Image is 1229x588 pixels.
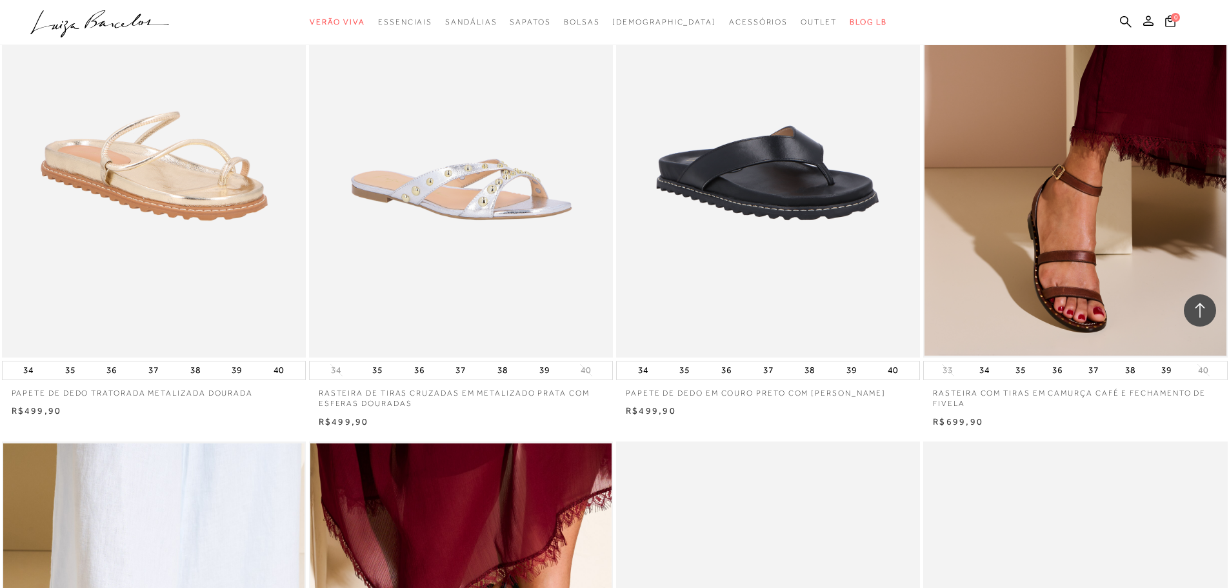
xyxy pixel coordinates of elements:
span: Acessórios [729,17,788,26]
span: Sapatos [510,17,550,26]
button: 39 [228,361,246,380]
span: R$499,90 [12,405,62,416]
button: 35 [1012,361,1030,380]
button: 40 [884,361,902,380]
button: 38 [494,361,512,380]
a: RASTEIRA DE TIRAS CRUZADAS EM METALIZADO PRATA COM ESFERAS DOURADAS [309,380,613,410]
span: Bolsas [564,17,600,26]
button: 36 [410,361,428,380]
a: categoryNavScreenReaderText [378,10,432,34]
a: PAPETE DE DEDO TRATORADA METALIZADA DOURADA [2,380,306,399]
button: 33 [939,364,957,376]
button: 37 [1084,361,1103,380]
span: R$499,90 [319,416,369,427]
button: 38 [186,361,205,380]
a: categoryNavScreenReaderText [310,10,365,34]
button: 37 [759,361,777,380]
button: 34 [327,364,345,376]
button: 37 [145,361,163,380]
button: 40 [577,364,595,376]
button: 40 [1194,364,1212,376]
button: 37 [452,361,470,380]
button: 39 [843,361,861,380]
button: 40 [270,361,288,380]
a: RASTEIRA COM TIRAS EM CAMURÇA CAFÉ E FECHAMENTO DE FIVELA [923,380,1227,410]
span: 0 [1171,13,1180,22]
button: 36 [103,361,121,380]
span: BLOG LB [850,17,887,26]
a: categoryNavScreenReaderText [729,10,788,34]
span: Sandálias [445,17,497,26]
button: 0 [1161,14,1179,32]
button: 34 [19,361,37,380]
span: Verão Viva [310,17,365,26]
a: BLOG LB [850,10,887,34]
span: R$499,90 [626,405,676,416]
button: 35 [675,361,694,380]
button: 38 [1121,361,1139,380]
a: categoryNavScreenReaderText [564,10,600,34]
button: 36 [1048,361,1066,380]
a: categoryNavScreenReaderText [801,10,837,34]
a: categoryNavScreenReaderText [445,10,497,34]
span: R$699,90 [933,416,983,427]
span: [DEMOGRAPHIC_DATA] [612,17,716,26]
button: 39 [535,361,554,380]
span: Outlet [801,17,837,26]
a: noSubCategoriesText [612,10,716,34]
button: 35 [61,361,79,380]
a: PAPETE DE DEDO EM COURO PRETO COM [PERSON_NAME] [616,380,920,399]
button: 34 [634,361,652,380]
button: 36 [717,361,735,380]
button: 34 [975,361,994,380]
span: Essenciais [378,17,432,26]
button: 39 [1157,361,1175,380]
a: categoryNavScreenReaderText [510,10,550,34]
button: 38 [801,361,819,380]
button: 35 [368,361,386,380]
